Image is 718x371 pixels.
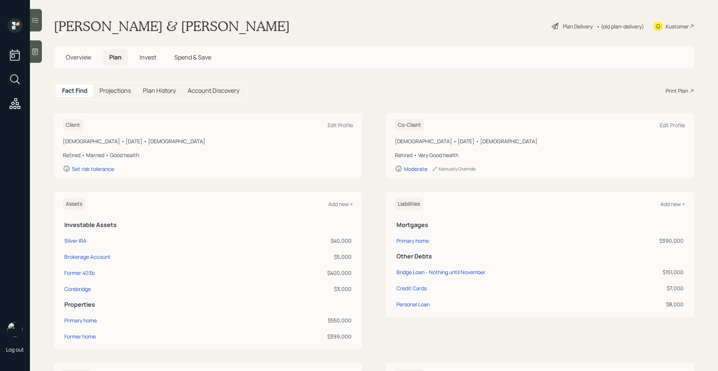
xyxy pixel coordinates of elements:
div: $550,000 [251,316,352,324]
h6: Assets [63,198,85,210]
div: Bridge Loan - Nothing until November [396,268,485,276]
h5: Properties [64,301,352,308]
h5: Plan History [143,87,176,94]
div: • (old plan-delivery) [596,22,644,30]
div: Former 403b [64,269,95,277]
div: Log out [6,346,24,353]
div: Add new + [660,200,685,208]
img: michael-russo-headshot.png [7,322,22,337]
div: Moderate [404,165,427,172]
span: Spend & Save [174,53,211,61]
div: Primary home [64,316,97,324]
div: $390,000 [620,237,684,245]
h5: Projections [99,87,131,94]
div: Retired • Married • Good health [63,151,353,159]
div: $8,000 [620,300,684,308]
h5: Account Discovery [188,87,239,94]
div: $7,000 [620,284,684,292]
div: Primary home [396,237,429,245]
div: Print Plan [666,87,688,95]
div: Silver IRA [64,237,86,245]
div: Manually Override [432,166,476,172]
div: Former home [64,332,96,340]
span: Overview [66,53,91,61]
div: Retired • Very Good health [395,151,685,159]
div: $40,000 [251,237,352,245]
div: Edit Profile [660,122,685,129]
h6: Liabilities [395,198,423,210]
div: Personal Loan [396,300,430,308]
h5: Mortgages [396,221,684,229]
div: Plan Delivery [563,22,593,30]
div: $399,000 [251,332,352,340]
h6: Co-Client [395,119,424,131]
div: Brokerage Account [64,253,111,261]
span: Plan [109,53,122,61]
div: [DEMOGRAPHIC_DATA] • [DATE] • [DEMOGRAPHIC_DATA] [63,137,353,145]
div: $151,000 [620,268,684,276]
div: Corebridge [64,285,91,293]
div: Edit Profile [328,122,353,129]
h1: [PERSON_NAME] & [PERSON_NAME] [54,18,290,34]
span: Invest [139,53,156,61]
div: $400,000 [251,269,352,277]
h5: Other Debts [396,253,684,260]
div: $5,000 [251,253,352,261]
div: Set risk tolerance [72,165,114,172]
div: Add new + [328,200,353,208]
div: [DEMOGRAPHIC_DATA] • [DATE] • [DEMOGRAPHIC_DATA] [395,137,685,145]
div: $3,000 [251,285,352,293]
div: Kustomer [666,22,689,30]
h5: Investable Assets [64,221,352,229]
div: Credit Cards [396,284,427,292]
h6: Client [63,119,83,131]
h5: Fact Find [62,87,88,94]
